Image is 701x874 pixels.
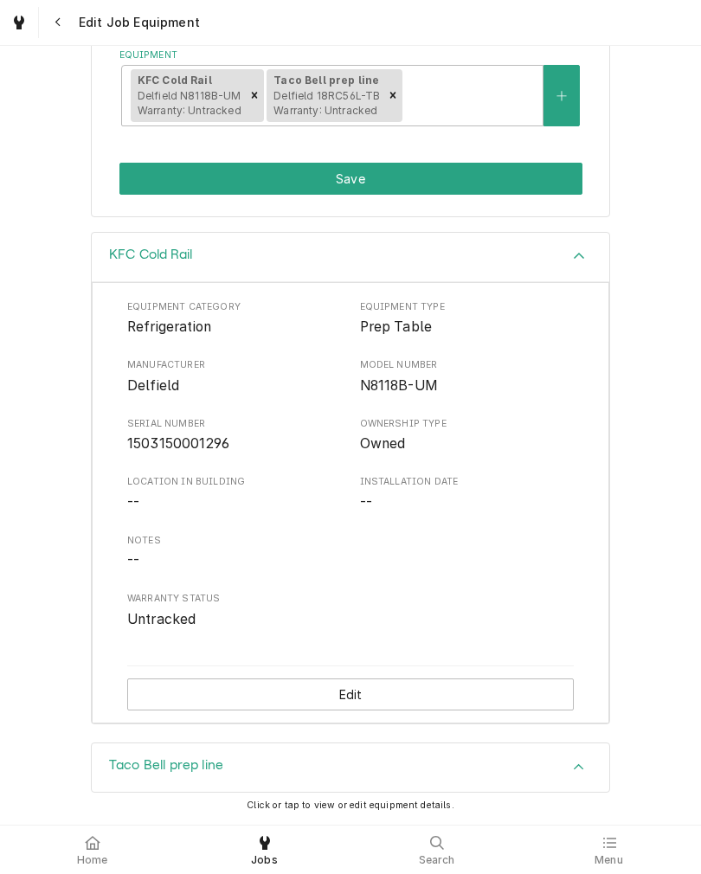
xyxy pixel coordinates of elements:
span: Model Number [360,358,575,372]
span: Owned [360,435,406,452]
svg: Create New Equipment [556,90,567,102]
button: Accordion Details Expand Trigger [92,743,609,792]
span: Click or tap to view or edit equipment details. [247,800,454,811]
span: Model Number [360,376,575,396]
div: Installation Date [360,475,575,512]
a: Search [351,829,522,871]
span: Jobs [251,853,278,867]
button: Save [119,163,582,195]
strong: Taco Bell prep line [273,74,379,87]
div: Remove [object Object] [245,69,264,123]
div: Button Group Row [127,666,574,723]
div: Equipment Type [360,300,575,337]
span: Edit Job Equipment [74,14,200,31]
div: Manufacturer [127,358,342,395]
span: Installation Date [360,492,575,513]
div: Button Group Row [119,163,582,195]
span: Manufacturer [127,358,342,372]
div: Button Group [119,163,582,195]
button: Navigate back [42,7,74,38]
span: Serial Number [127,417,342,431]
span: Prep Table [360,318,433,335]
span: 1503150001296 [127,435,229,452]
span: Notes [127,550,574,571]
button: Create New Equipment [543,65,580,126]
span: Delfield 18RC56L-TB Warranty: Untracked [273,89,380,118]
span: Delfield [127,377,179,394]
span: Location in Building [127,492,342,513]
div: Accordion Header [92,743,609,792]
div: Button Group [127,665,574,723]
span: Equipment Category [127,317,342,337]
span: Location in Building [127,475,342,489]
div: KFC Cold Rail [91,232,610,724]
h3: Taco Bell prep line [109,757,223,774]
button: Edit [127,678,574,710]
span: Ownership Type [360,434,575,454]
span: Home [77,853,108,867]
span: Equipment Category [127,300,342,314]
span: Serial Number [127,434,342,454]
span: Delfield N8118B-UM Warranty: Untracked [138,89,241,118]
div: Ownership Type [360,417,575,454]
a: Home [7,829,177,871]
div: Warranty Status [127,592,574,629]
div: Equipment [119,48,582,127]
span: Ownership Type [360,417,575,431]
a: Menu [524,829,694,871]
span: Manufacturer [127,376,342,396]
span: Warranty Status [127,609,574,630]
span: Menu [595,853,623,867]
button: Accordion Details Expand Trigger [92,233,609,282]
span: Refrigeration [127,318,211,335]
span: Warranty Status [127,592,574,606]
span: Search [419,853,455,867]
div: Remove [object Object] [383,69,402,123]
label: Equipment [119,48,582,62]
h3: KFC Cold Rail [109,247,192,263]
div: Location in Building [127,475,342,512]
div: Notes [127,534,574,571]
div: Accordion Header [92,233,609,282]
span: -- [360,494,372,511]
div: Equipment Category [127,300,342,337]
span: N8118B-UM [360,377,438,394]
a: Jobs [179,829,350,871]
span: -- [127,552,139,569]
span: Equipment Type [360,317,575,337]
span: Equipment Type [360,300,575,314]
strong: KFC Cold Rail [138,74,212,87]
span: Untracked [127,611,196,627]
div: Accordion Body [92,282,609,724]
div: Taco Bell prep line [91,742,610,793]
a: Go to Jobs [3,7,35,38]
div: Equipment Display [127,300,574,630]
span: Notes [127,534,574,548]
span: -- [127,494,139,511]
div: Model Number [360,358,575,395]
span: Installation Date [360,475,575,489]
div: Serial Number [127,417,342,454]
